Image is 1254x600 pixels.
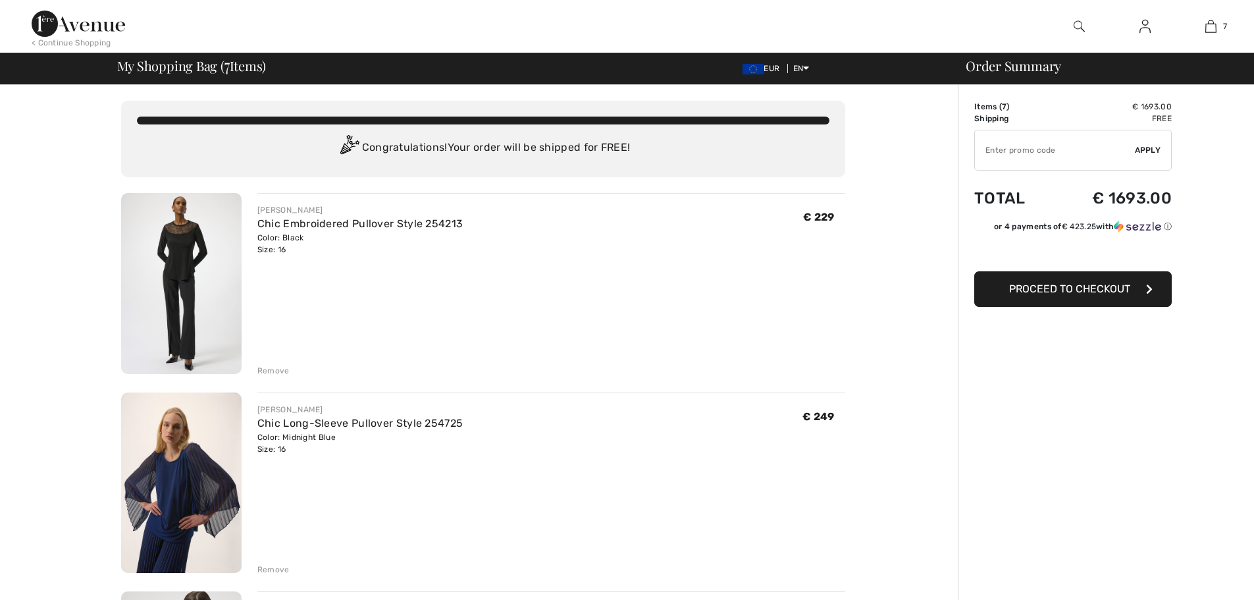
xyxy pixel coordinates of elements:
[257,217,463,230] a: Chic Embroidered Pullover Style 254213
[1002,102,1006,111] span: 7
[32,37,111,49] div: < Continue Shopping
[994,221,1172,232] div: or 4 payments of with
[974,271,1172,307] button: Proceed to Checkout
[974,101,1051,113] td: Items ( )
[1114,221,1161,232] img: Sezzle
[1178,18,1243,34] a: 7
[974,237,1172,267] iframe: PayPal
[1139,18,1151,34] img: My Info
[32,11,125,37] img: 1ère Avenue
[803,211,835,223] span: € 229
[793,64,810,73] span: EN
[974,113,1051,124] td: Shipping
[336,135,362,161] img: Congratulation2.svg
[974,221,1172,237] div: or 4 payments of€ 423.25withSezzle Click to learn more about Sezzle
[1051,101,1172,113] td: € 1693.00
[1223,20,1227,32] span: 7
[257,232,463,256] div: Color: Black Size: 16
[1062,222,1096,231] span: € 423.25
[257,404,463,416] div: [PERSON_NAME]
[743,64,764,74] img: Euro
[257,417,463,429] a: Chic Long-Sleeve Pullover Style 254725
[1205,18,1216,34] img: My Bag
[137,135,829,161] div: Congratulations! Your order will be shipped for FREE!
[257,204,463,216] div: [PERSON_NAME]
[121,393,242,574] img: Chic Long-Sleeve Pullover Style 254725
[802,410,835,423] span: € 249
[117,59,267,72] span: My Shopping Bag ( Items)
[257,365,290,377] div: Remove
[1170,560,1241,593] iframe: Opens a widget where you can find more information
[257,564,290,576] div: Remove
[224,56,230,73] span: 7
[950,59,1246,72] div: Order Summary
[743,64,785,73] span: EUR
[1051,113,1172,124] td: Free
[974,176,1051,221] td: Total
[1129,18,1161,35] a: Sign In
[121,193,242,374] img: Chic Embroidered Pullover Style 254213
[1135,144,1161,156] span: Apply
[257,431,463,455] div: Color: Midnight Blue Size: 16
[1074,18,1085,34] img: search the website
[1051,176,1172,221] td: € 1693.00
[1009,283,1130,295] span: Proceed to Checkout
[975,130,1135,170] input: Promo code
